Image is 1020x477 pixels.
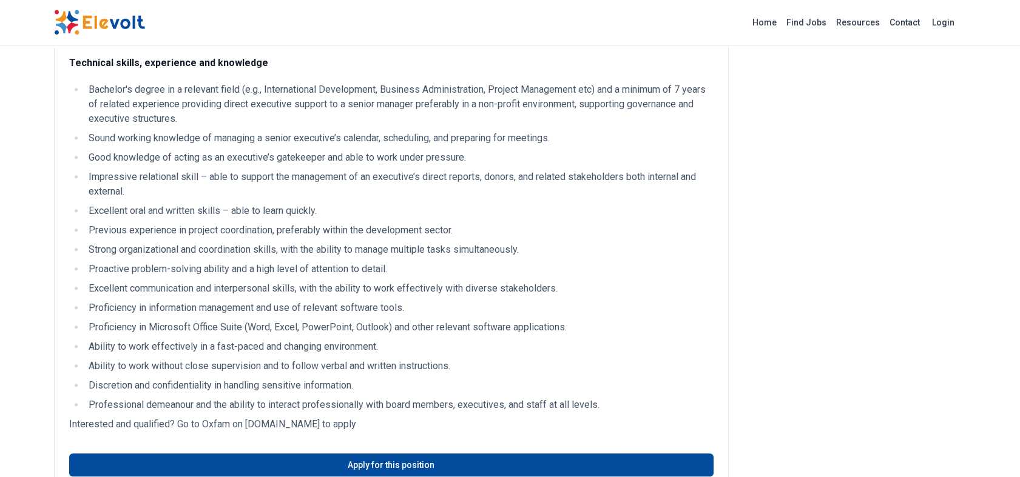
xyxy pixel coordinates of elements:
a: Find Jobs [782,13,831,32]
li: Impressive relational skill – able to support the management of an executive’s direct reports, do... [85,170,714,199]
iframe: Chat Widget [959,419,1020,477]
li: Strong organizational and coordination skills, with the ability to manage multiple tasks simultan... [85,242,714,257]
li: Previous experience in project coordination, preferably within the development sector. [85,223,714,238]
li: Good knowledge of acting as an executive’s gatekeeper and able to work under pressure. [85,150,714,165]
a: Resources [831,13,885,32]
a: Home [748,13,782,32]
li: Ability to work without close supervision and to follow verbal and written instructions. [85,359,714,373]
li: Sound working knowledge of managing a senior executive’s calendar, scheduling, and preparing for ... [85,131,714,145]
img: Elevolt [54,10,145,35]
li: Excellent oral and written skills – able to learn quickly. [85,204,714,218]
li: Ability to work effectively in a fast-paced and changing environment. [85,339,714,354]
li: Professional demeanour and the ability to interact professionally with board members, executives,... [85,398,714,412]
li: Discretion and confidentiality in handling sensitive information. [85,378,714,393]
a: Contact [885,13,925,32]
li: Bachelor's degree in a relevant field (e.g., International Development, Business Administration, ... [85,82,714,126]
li: Proactive problem-solving ability and a high level of attention to detail. [85,262,714,276]
li: Excellent communication and interpersonal skills, with the ability to work effectively with diver... [85,281,714,296]
li: Proficiency in Microsoft Office Suite (Word, Excel, PowerPoint, Outlook) and other relevant softw... [85,320,714,335]
a: Login [925,10,962,35]
a: Apply for this position [69,453,714,476]
li: Proficiency in information management and use of relevant software tools. [85,301,714,315]
strong: Technical skills, experience and knowledge [69,57,268,68]
p: Interested and qualified? Go to Oxfam on [DOMAIN_NAME] to apply [69,417,714,432]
